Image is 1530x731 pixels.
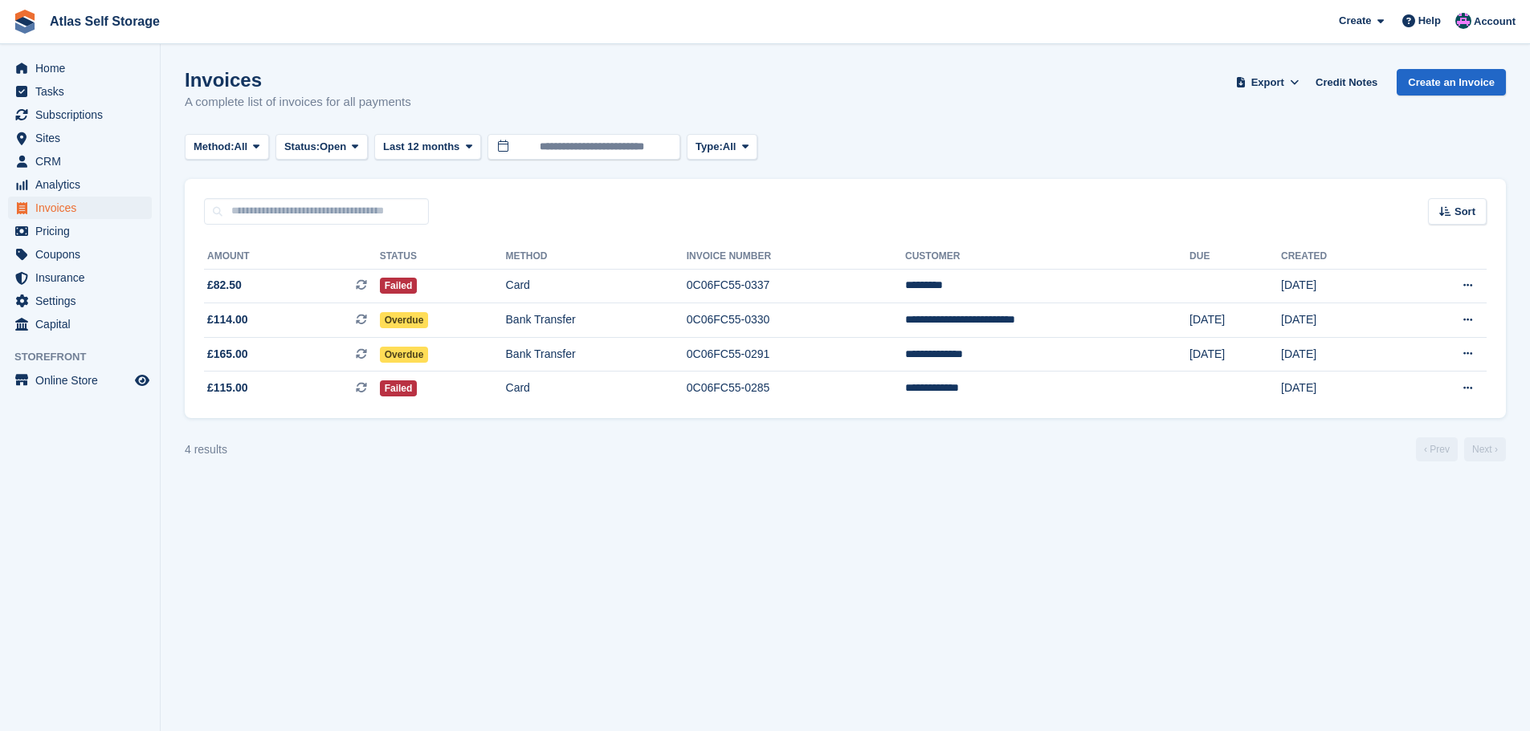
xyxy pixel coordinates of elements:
[284,139,320,155] span: Status:
[1281,269,1400,303] td: [DATE]
[905,244,1189,270] th: Customer
[687,372,905,405] td: 0C06FC55-0285
[8,369,152,392] a: menu
[1455,13,1471,29] img: Ryan Carroll
[35,313,132,335] span: Capital
[35,243,132,266] span: Coupons
[133,371,152,390] a: Preview store
[696,139,723,155] span: Type:
[506,244,687,270] th: Method
[687,244,905,270] th: Invoice Number
[380,380,418,396] span: Failed
[8,266,152,289] a: menu
[1281,303,1400,338] td: [DATE]
[207,311,248,328] span: £114.00
[1232,69,1303,95] button: Export
[1281,244,1400,270] th: Created
[43,8,166,35] a: Atlas Self Storage
[380,312,429,328] span: Overdue
[1455,204,1475,220] span: Sort
[194,139,235,155] span: Method:
[1416,437,1458,461] a: Previous
[35,150,132,173] span: CRM
[8,313,152,335] a: menu
[506,303,687,338] td: Bank Transfer
[1281,372,1400,405] td: [DATE]
[8,220,152,242] a: menu
[275,134,368,160] button: Status: Open
[204,244,380,270] th: Amount
[13,10,37,34] img: stora-icon-8386f47178a22dfd0bd8f6a31ec36ba5ce8667c1dd55bd0f319d3a0aa187defe.svg
[8,243,152,266] a: menu
[35,197,132,219] span: Invoices
[506,372,687,405] td: Card
[374,134,481,160] button: Last 12 months
[235,139,248,155] span: All
[1189,244,1281,270] th: Due
[506,269,687,303] td: Card
[8,104,152,126] a: menu
[207,277,242,294] span: £82.50
[185,134,269,160] button: Method: All
[1339,13,1371,29] span: Create
[1309,69,1384,95] a: Credit Notes
[723,139,736,155] span: All
[1281,337,1400,372] td: [DATE]
[185,441,227,458] div: 4 results
[8,290,152,312] a: menu
[1418,13,1441,29] span: Help
[35,127,132,149] span: Sites
[380,244,506,270] th: Status
[35,57,132,79] span: Home
[35,80,132,103] span: Tasks
[1251,75,1284,91] span: Export
[35,220,132,242] span: Pricing
[185,69,411,91] h1: Invoices
[380,347,429,363] span: Overdue
[8,150,152,173] a: menu
[1464,437,1506,461] a: Next
[320,139,346,155] span: Open
[207,346,248,363] span: £165.00
[383,139,459,155] span: Last 12 months
[506,337,687,372] td: Bank Transfer
[35,290,132,312] span: Settings
[1474,14,1516,30] span: Account
[8,57,152,79] a: menu
[687,337,905,372] td: 0C06FC55-0291
[1413,437,1509,461] nav: Page
[8,80,152,103] a: menu
[14,349,160,365] span: Storefront
[687,269,905,303] td: 0C06FC55-0337
[35,104,132,126] span: Subscriptions
[1397,69,1506,95] a: Create an Invoice
[35,266,132,289] span: Insurance
[8,197,152,219] a: menu
[8,173,152,196] a: menu
[380,278,418,294] span: Failed
[35,173,132,196] span: Analytics
[687,303,905,338] td: 0C06FC55-0330
[35,369,132,392] span: Online Store
[687,134,757,160] button: Type: All
[1189,337,1281,372] td: [DATE]
[1189,303,1281,338] td: [DATE]
[8,127,152,149] a: menu
[207,380,248,396] span: £115.00
[185,93,411,112] p: A complete list of invoices for all payments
